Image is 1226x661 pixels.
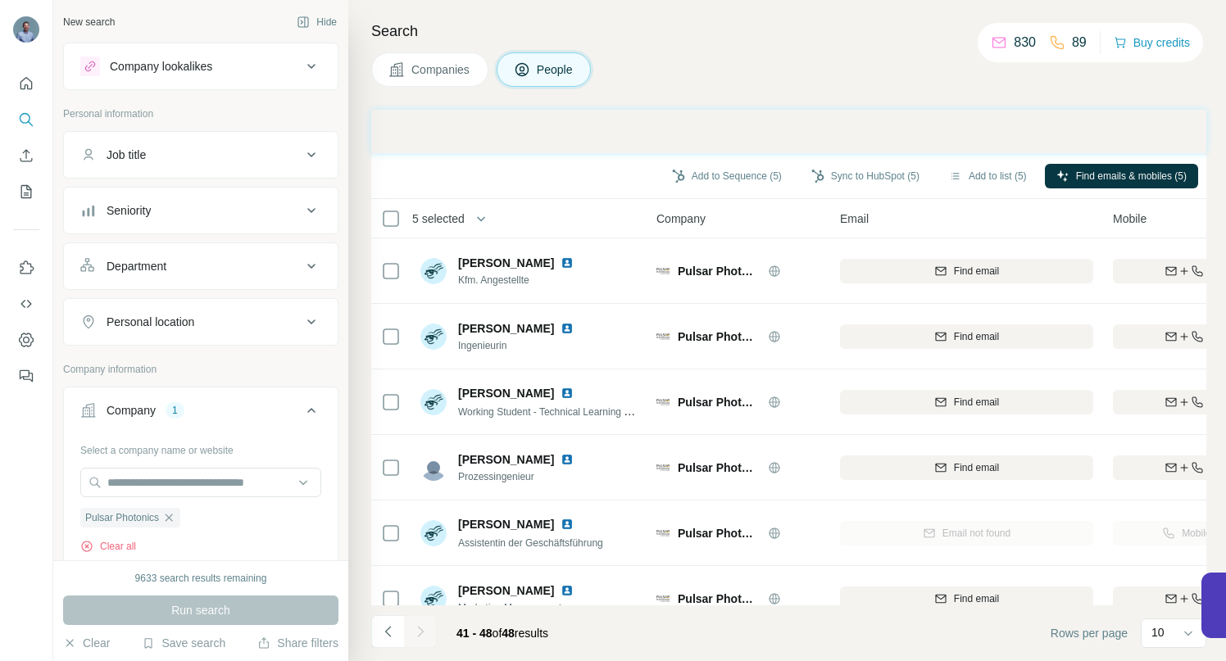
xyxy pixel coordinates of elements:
span: Pulsar Photonics [678,328,760,345]
img: Avatar [420,258,447,284]
div: Personal location [107,314,194,330]
div: Select a company name or website [80,437,321,458]
span: Find email [954,264,999,278]
span: People [537,61,574,78]
p: Company information [63,362,338,377]
span: Find email [954,395,999,410]
div: Department [107,258,166,274]
img: LinkedIn logo [561,387,574,400]
button: Find email [840,455,1093,480]
span: Assistentin der Geschäftsführung [458,537,603,549]
img: Logo of Pulsar Photonics [656,330,670,343]
img: Logo of Pulsar Photonics [656,396,670,409]
div: Company lookalikes [110,58,212,75]
div: Company [107,402,156,419]
div: Seniority [107,202,151,219]
button: Department [64,247,338,286]
span: [PERSON_NAME] [458,582,554,599]
span: Find emails & mobiles (5) [1076,169,1187,183]
span: Find email [954,460,999,475]
span: [PERSON_NAME] [458,385,554,401]
button: Find email [840,259,1093,283]
span: Mobile [1113,211,1147,227]
img: LinkedIn logo [561,453,574,466]
span: Pulsar Photonics [678,263,760,279]
div: 1 [166,403,184,418]
span: of [493,627,502,640]
span: [PERSON_NAME] [458,451,554,468]
span: [PERSON_NAME] [458,255,554,271]
img: LinkedIn logo [561,584,574,597]
button: Buy credits [1114,31,1190,54]
button: Job title [64,135,338,174]
img: LinkedIn logo [561,518,574,531]
button: Hide [285,10,348,34]
p: 830 [1014,33,1036,52]
span: Kfm. Angestellte [458,273,580,287]
img: Logo of Pulsar Photonics [656,265,670,278]
img: Avatar [420,389,447,415]
button: Enrich CSV [13,141,39,170]
button: My lists [13,177,39,206]
span: Pulsar Photonics [678,525,760,541]
span: Pulsar Photonics [678,394,760,410]
span: Working Student - Technical Learning & Development | Technical Writing [458,405,773,418]
button: Clear [63,635,110,651]
span: 48 [502,627,515,640]
button: Company1 [64,391,338,437]
span: Find email [954,591,999,606]
span: Pulsar Photonics [85,510,159,525]
button: Find email [840,324,1093,349]
img: Logo of Pulsar Photonics [656,461,670,474]
div: New search [63,15,115,29]
span: Email [840,211,869,227]
img: Avatar [420,520,447,546]
button: Find emails & mobiles (5) [1045,164,1198,188]
button: Use Surfe API [13,289,39,319]
button: Personal location [64,302,338,342]
button: Find email [840,586,1093,611]
button: Dashboard [13,325,39,355]
img: LinkedIn logo [561,256,574,269]
div: Job title [107,147,146,163]
img: LinkedIn logo [561,322,574,335]
span: Pulsar Photonics [678,591,760,607]
span: Prozessingenieur [458,469,580,484]
div: 9633 search results remaining [135,571,267,586]
span: Find email [954,329,999,344]
span: [PERSON_NAME] [458,320,554,337]
span: Company [656,211,706,227]
button: Save search [142,635,225,651]
p: 10 [1151,624,1165,641]
span: 5 selected [412,211,465,227]
img: Avatar [13,16,39,43]
img: Avatar [420,586,447,612]
img: Logo of Pulsar Photonics [656,592,670,605]
img: Avatar [420,455,447,481]
span: results [456,627,548,640]
button: Seniority [64,191,338,230]
button: Add to Sequence (5) [661,164,793,188]
button: Company lookalikes [64,47,338,86]
h4: Search [371,20,1206,43]
button: Clear all [80,539,136,554]
span: 41 - 48 [456,627,493,640]
button: Quick start [13,69,39,98]
button: Navigate to previous page [371,615,404,648]
button: Add to list (5) [938,164,1038,188]
button: Share filters [257,635,338,651]
p: 89 [1072,33,1087,52]
img: Avatar [420,324,447,350]
span: Pulsar Photonics [678,460,760,476]
button: Feedback [13,361,39,391]
button: Find email [840,390,1093,414]
button: Search [13,105,39,134]
iframe: Banner [371,110,1206,153]
img: Logo of Pulsar Photonics [656,527,670,540]
button: Use Surfe on LinkedIn [13,253,39,283]
span: Companies [411,61,471,78]
span: Marketing Management [458,600,580,615]
button: Sync to HubSpot (5) [800,164,931,188]
p: Personal information [63,106,338,121]
iframe: Intercom live chat [1170,605,1210,645]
